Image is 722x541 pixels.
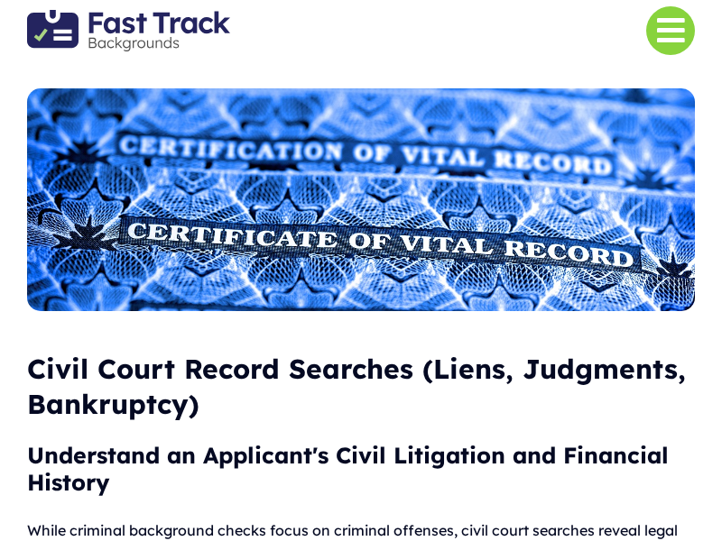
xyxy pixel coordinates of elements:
[27,352,686,421] span: Civil Court Record Searches (Liens, Judgments, Bankruptcy)
[646,6,695,55] a: Link to #
[27,441,669,496] strong: Understand an Applicant's Civil Litigation and Financial History
[27,10,230,51] img: Fast Track Backgrounds Logo
[27,88,695,311] img: civil-records
[27,8,230,27] a: Fast Track Backgrounds Logo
